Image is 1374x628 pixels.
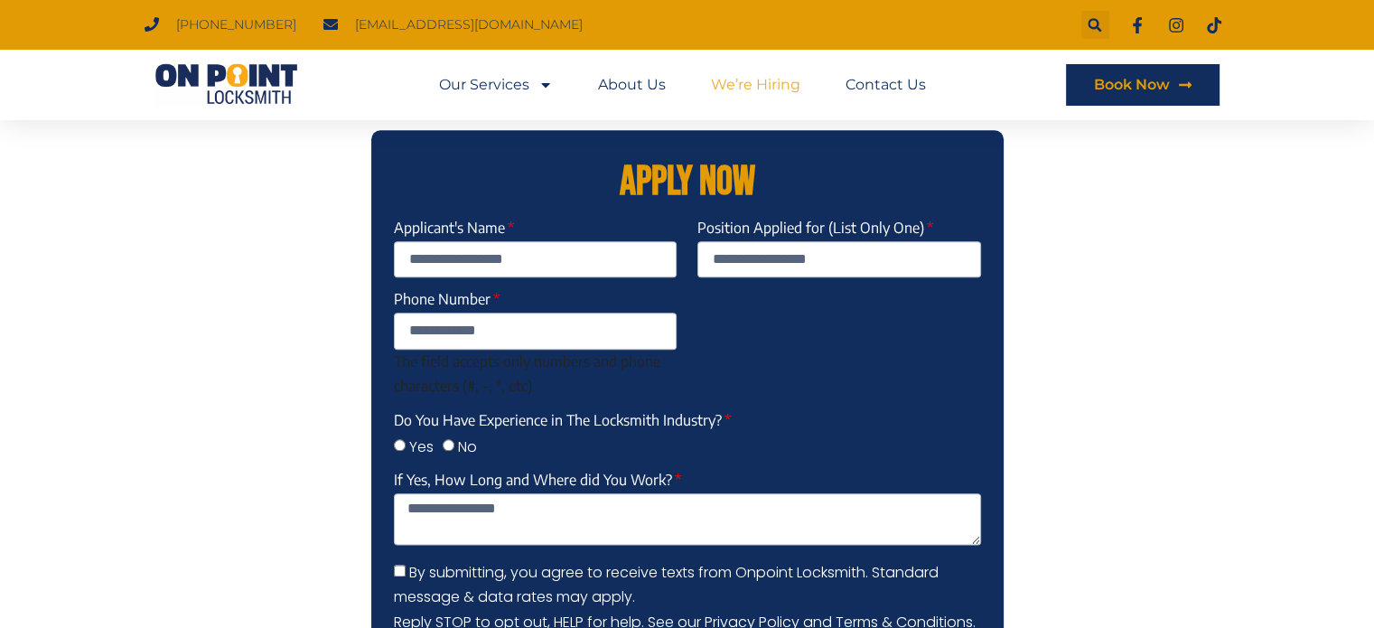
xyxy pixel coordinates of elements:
[1066,64,1220,106] a: Book Now
[394,292,500,313] label: Phone Number
[1093,78,1169,92] span: Book Now
[172,13,296,37] span: [PHONE_NUMBER]
[351,13,583,37] span: [EMAIL_ADDRESS][DOMAIN_NAME]
[394,350,678,398] span: The field accepts only numbers and phone characters (#, -, *, etc).
[439,64,926,106] nav: Menu
[394,413,731,434] label: Do You Have Experience in The Locksmith Industry?
[458,436,477,457] label: No
[1081,11,1109,39] div: Search
[394,473,681,493] label: If Yes, How Long and Where did You Work?
[394,220,514,241] label: Applicant's Name
[846,64,926,106] a: Contact Us
[697,220,933,241] label: Position Applied for (List Only One)
[439,64,553,106] a: Our Services
[598,64,666,106] a: About Us
[409,436,434,457] label: Yes
[711,64,800,106] a: We’re Hiring
[380,162,995,202] h2: apply NOW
